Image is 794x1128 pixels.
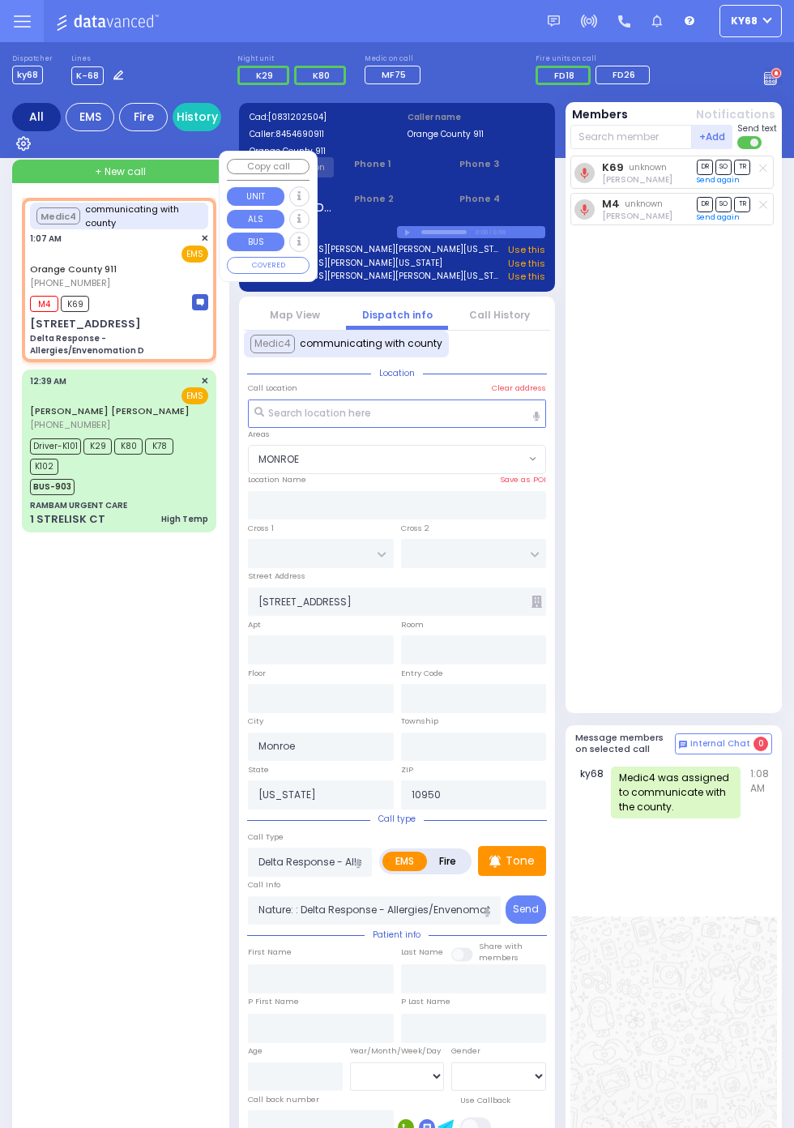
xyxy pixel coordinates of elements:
span: [0831202504] [268,111,327,123]
span: Patient info [365,929,429,941]
button: +Add [692,125,732,149]
label: Last Name [401,946,443,958]
span: MONROE [248,445,546,474]
div: All [12,103,61,131]
label: Cad: [250,111,387,123]
a: [STREET_ADDRESS][PERSON_NAME][PERSON_NAME][US_STATE] [250,270,503,284]
span: ky68 [12,66,43,84]
span: 12:39 AM [30,375,66,387]
label: Orange County 911 [408,128,545,140]
span: MONROE [249,446,525,473]
label: Caller: [250,128,387,140]
span: Yoel Mayer Goldberger [602,173,672,186]
button: Members [572,106,628,123]
img: message-box.svg [192,294,208,310]
span: TR [734,197,750,212]
span: Internal Chat [690,738,750,750]
label: Entry Code [401,668,443,679]
span: ✕ [201,374,208,388]
label: Areas [248,429,270,440]
a: [STREET_ADDRESS][PERSON_NAME][US_STATE] [250,257,442,271]
a: History [173,103,221,131]
div: Delta Response - Allergies/Envenomation D [30,332,208,357]
label: Clear address [492,382,546,394]
p: Tone [506,852,535,869]
span: 1:08 AM [750,767,769,818]
a: Dispatch info [362,308,433,322]
label: Use Callback [460,1095,510,1106]
a: Use this [508,257,545,271]
label: P First Name [248,996,299,1007]
div: High Temp [161,513,208,525]
label: Fire units on call [536,54,655,64]
label: Call Info [248,879,280,891]
img: comment-alt.png [679,741,687,749]
div: RAMBAM URGENT CARE [30,499,127,511]
label: Medic on call [365,54,425,64]
span: communicating with county [300,336,442,351]
span: MONROE [258,452,299,467]
div: 1 STRELISK CT [30,511,105,528]
a: [PERSON_NAME] [PERSON_NAME] [30,404,190,417]
span: K78 [145,438,173,455]
a: K69 [602,161,624,173]
span: 0 [753,737,768,751]
label: Floor [248,668,266,679]
div: Fire [119,103,168,131]
span: K29 [83,438,112,455]
span: FD26 [613,68,635,81]
button: UNIT [227,187,284,206]
label: Save as POI [500,474,546,485]
small: Share with [479,941,523,951]
span: ky68 [731,14,758,28]
div: Year/Month/Week/Day [350,1045,445,1057]
label: Gender [451,1045,480,1057]
button: Medic4 [250,335,294,352]
label: Orange County 911 [250,145,387,157]
img: Logo [56,11,164,32]
span: DR [697,160,713,175]
span: unknown [625,198,663,210]
input: Search member [570,125,693,149]
img: message.svg [548,15,560,28]
div: Medic4 was assigned to communicate with the county. [611,767,741,818]
div: EMS [66,103,114,131]
span: Other building occupants [531,596,542,608]
label: First Name [248,946,292,958]
div: [STREET_ADDRESS] [30,316,141,332]
label: Apt [248,619,261,630]
label: P Last Name [401,996,450,1007]
span: ky68 [580,767,611,818]
span: EMS [181,387,208,404]
button: ky68 [719,5,782,37]
span: Avrohom Yitzchok Flohr [602,210,672,222]
span: Call type [370,813,424,825]
label: ZIP [401,764,413,775]
button: Internal Chat 0 [675,733,772,754]
input: Search location here [248,399,546,429]
span: Send text [737,122,777,135]
button: COVERED [227,257,309,275]
span: members [479,952,519,963]
label: Age [248,1045,263,1057]
button: Copy call [227,159,309,174]
label: Location Name [248,474,306,485]
a: M4 [602,198,620,210]
label: Lines [71,54,128,64]
span: DR [697,197,713,212]
label: Dispatcher [12,54,53,64]
span: 1:07 AM [30,233,62,245]
label: Cross 2 [401,523,429,534]
button: Send [506,895,546,924]
span: FD18 [554,69,574,82]
label: City [248,716,263,727]
label: Caller name [408,111,545,123]
label: Fire [426,852,469,871]
span: K69 [61,296,89,312]
a: Use this [508,243,545,257]
label: Township [401,716,438,727]
span: Driver-K101 [30,438,81,455]
button: ALS [227,210,284,229]
label: State [248,764,269,775]
label: Call Type [248,831,284,843]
